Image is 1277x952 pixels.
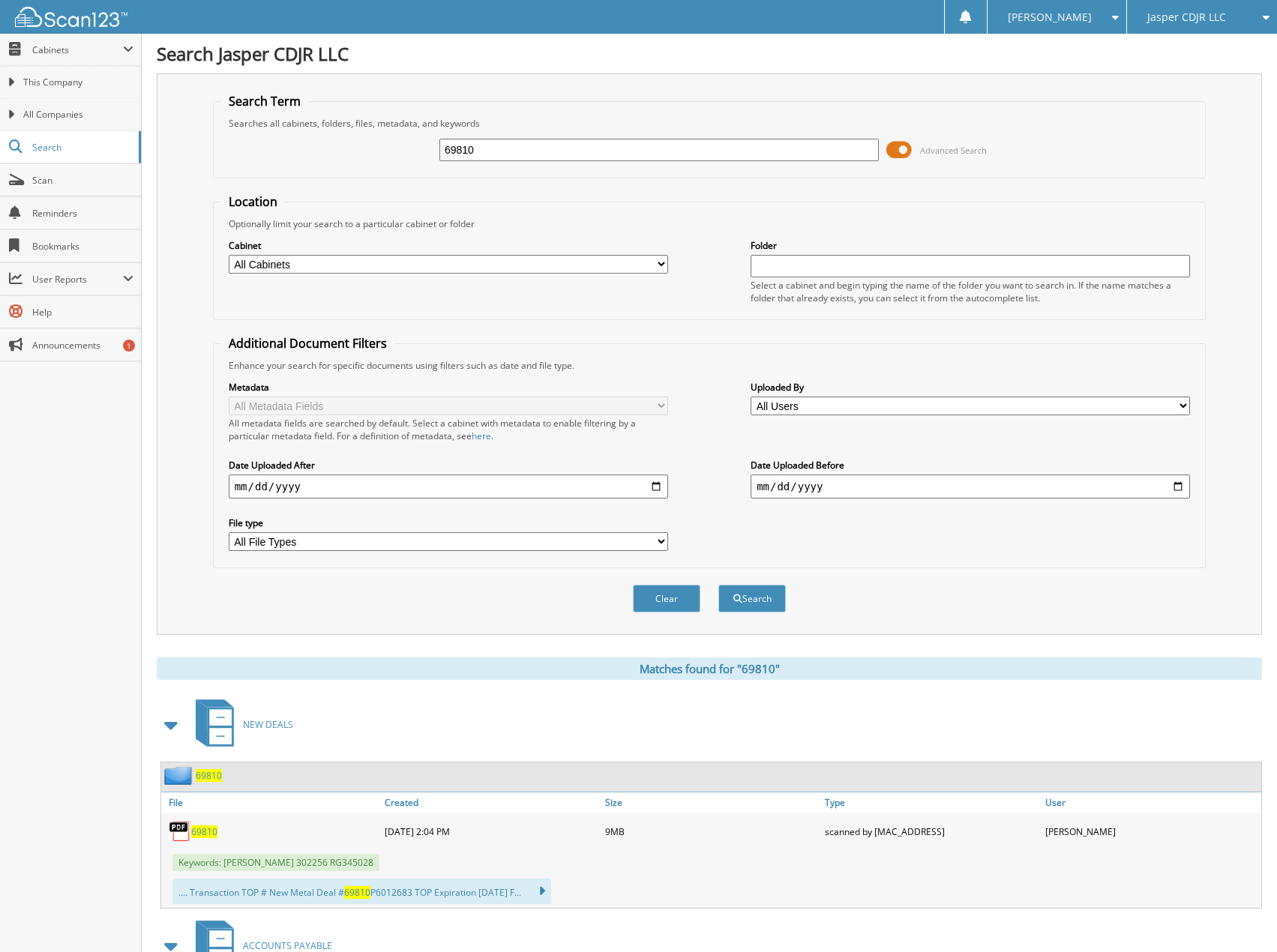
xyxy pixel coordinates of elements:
[32,339,133,352] span: Announcements
[157,657,1262,680] div: Matches found for "69810"
[32,43,123,56] span: Cabinets
[472,430,491,442] a: here
[157,41,1262,66] h1: Search Jasper CDJR LLC
[381,816,601,846] div: [DATE] 2:04 PM
[1147,13,1226,22] span: Jasper CDJR LLC
[1042,816,1261,846] div: [PERSON_NAME]
[229,239,668,252] label: Cabinet
[633,585,700,612] button: Clear
[221,93,308,109] legend: Search Term
[172,879,551,904] div: .... Transaction TOP # New Metal Deal # P6012683 TOP Expiration [DATE] F...
[229,516,668,529] label: File type
[221,335,394,352] legend: Additional Document Filters
[23,76,133,89] span: This Company
[196,769,222,782] a: 69810
[15,7,127,27] img: scan123-logo-white.svg
[23,108,133,121] span: All Companies
[920,145,987,156] span: Advanced Search
[32,174,133,187] span: Scan
[123,340,135,352] div: 1
[32,141,131,154] span: Search
[821,792,1041,813] a: Type
[381,792,601,813] a: Created
[1008,13,1092,22] span: [PERSON_NAME]
[32,240,133,253] span: Bookmarks
[243,718,293,731] span: NEW DEALS
[164,766,196,785] img: folder2.png
[32,207,133,220] span: Reminders
[32,306,133,319] span: Help
[344,886,370,899] span: 69810
[1042,792,1261,813] a: User
[229,381,668,394] label: Metadata
[172,854,379,871] span: Keywords: [PERSON_NAME] 302256 RG345028
[751,459,1190,472] label: Date Uploaded Before
[229,475,668,498] input: start
[751,239,1190,252] label: Folder
[161,792,381,813] a: File
[751,279,1190,304] div: Select a cabinet and begin typing the name of the folder you want to search in. If the name match...
[191,825,217,838] a: 69810
[601,816,821,846] div: 9MB
[718,585,786,612] button: Search
[187,695,293,754] a: NEW DEALS
[221,117,1198,130] div: Searches all cabinets, folders, files, metadata, and keywords
[751,381,1190,394] label: Uploaded By
[221,193,285,210] legend: Location
[221,359,1198,372] div: Enhance your search for specific documents using filters such as date and file type.
[169,820,191,843] img: PDF.png
[601,792,821,813] a: Size
[32,273,123,286] span: User Reports
[229,417,668,442] div: All metadata fields are searched by default. Select a cabinet with metadata to enable filtering b...
[821,816,1041,846] div: scanned by [MAC_ADDRESS]
[229,459,668,472] label: Date Uploaded After
[751,475,1190,498] input: end
[221,217,1198,230] div: Optionally limit your search to a particular cabinet or folder
[243,939,332,952] span: ACCOUNTS PAYABLE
